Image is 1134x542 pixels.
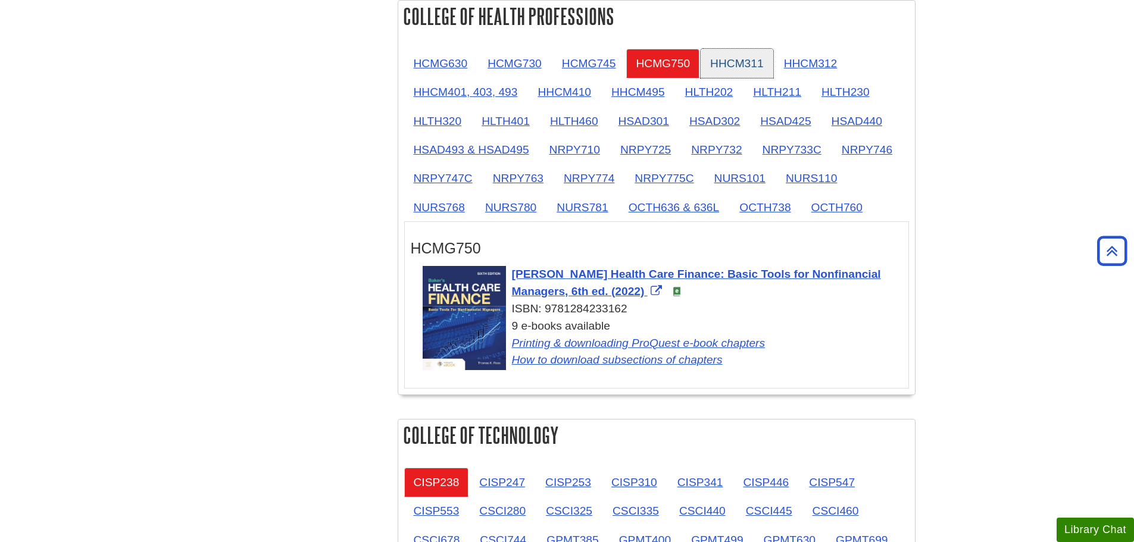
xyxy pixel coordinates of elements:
a: CSCI445 [736,496,802,525]
a: HHCM410 [528,77,601,106]
a: Link opens in new window [512,268,881,297]
a: OCTH636 & 636L [619,193,729,222]
a: Link opens in new window [512,353,723,366]
a: HHCM401, 403, 493 [404,77,527,106]
a: OCTH738 [730,193,800,222]
a: CISP446 [733,468,798,497]
a: HCMG730 [478,49,551,78]
a: NURS101 [705,164,775,193]
a: NRPY732 [682,135,751,164]
a: Back to Top [1093,243,1131,259]
span: [PERSON_NAME] Health Care Finance: Basic Tools for Nonfinancial Managers, 6th ed. (2022) [512,268,881,297]
a: CISP238 [404,468,469,497]
div: 9 e-books available [423,318,902,369]
a: CISP341 [668,468,733,497]
a: NURS781 [547,193,617,222]
img: e-Book [672,287,682,296]
a: NRPY746 [832,135,902,164]
a: CISP547 [799,468,864,497]
img: Cover Art [423,266,506,369]
a: NRPY774 [554,164,624,193]
a: HLTH320 [404,106,471,136]
a: HCMG630 [404,49,477,78]
a: CSCI460 [803,496,869,525]
a: NURS780 [476,193,546,222]
a: NRPY763 [483,164,553,193]
a: CISP310 [602,468,667,497]
button: Library Chat [1057,518,1134,542]
a: HCMG750 [626,49,699,78]
a: CSCI440 [670,496,735,525]
a: HSAD301 [609,106,679,136]
a: NURS768 [404,193,474,222]
a: HSAD425 [751,106,820,136]
a: HHCM311 [701,49,773,78]
a: NRPY775C [625,164,703,193]
a: NRPY710 [540,135,610,164]
a: HLTH202 [676,77,743,106]
a: CSCI280 [470,496,535,525]
h2: College of Health Professions [398,1,915,32]
a: CISP553 [404,496,469,525]
a: Link opens in new window [512,337,766,349]
a: NURS110 [776,164,846,193]
a: NRPY733C [753,135,831,164]
a: HHCM312 [774,49,847,78]
a: CSCI325 [536,496,602,525]
a: HLTH460 [541,106,608,136]
a: HLTH211 [743,77,811,106]
a: HSAD440 [822,106,892,136]
a: CISP247 [470,468,535,497]
h3: HCMG750 [411,240,902,257]
a: CISP253 [536,468,601,497]
a: HSAD302 [680,106,749,136]
a: OCTH760 [802,193,872,222]
h2: College of Technology [398,419,915,451]
a: HCMG745 [552,49,626,78]
a: HSAD493 & HSAD495 [404,135,539,164]
a: HHCM495 [602,77,674,106]
a: HLTH401 [472,106,539,136]
a: CSCI335 [603,496,668,525]
div: ISBN: 9781284233162 [423,300,902,318]
a: NRPY747C [404,164,482,193]
a: HLTH230 [812,77,879,106]
a: NRPY725 [611,135,680,164]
